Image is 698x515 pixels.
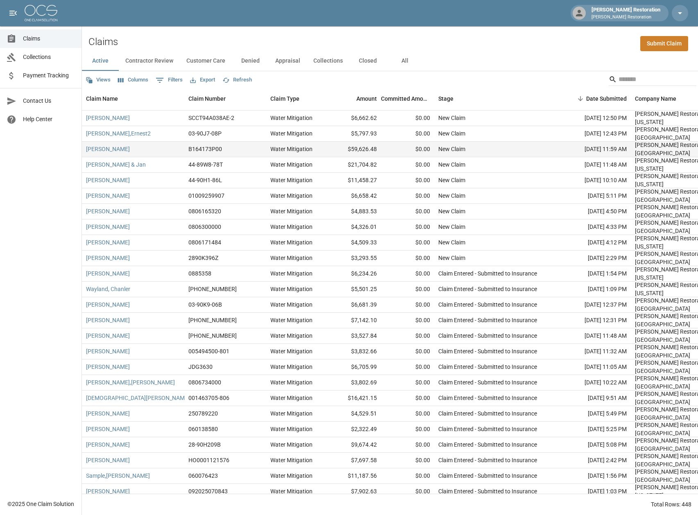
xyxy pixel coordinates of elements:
[86,176,130,184] a: [PERSON_NAME]
[557,173,631,188] div: [DATE] 10:10 AM
[328,453,381,468] div: $7,697.58
[23,97,75,105] span: Contact Us
[270,425,313,433] div: Water Mitigation
[188,269,211,278] div: 0885358
[438,176,465,184] div: New Claim
[381,328,434,344] div: $0.00
[82,51,119,71] button: Active
[381,266,434,282] div: $0.00
[557,406,631,422] div: [DATE] 5:49 PM
[438,472,537,480] div: Claim Entered - Submitted to Insurance
[438,347,537,355] div: Claim Entered - Submitted to Insurance
[188,238,221,246] div: 0806171484
[438,160,465,169] div: New Claim
[154,74,185,87] button: Show filters
[188,207,221,215] div: 0806165320
[381,87,430,110] div: Committed Amount
[557,297,631,313] div: [DATE] 12:37 PM
[557,344,631,359] div: [DATE] 11:32 AM
[640,36,688,51] a: Submit Claim
[328,359,381,375] div: $6,705.99
[328,422,381,437] div: $2,322.49
[328,375,381,391] div: $3,802.69
[270,114,313,122] div: Water Mitigation
[88,36,118,48] h2: Claims
[188,223,221,231] div: 0806300000
[438,316,537,324] div: Claim Entered - Submitted to Insurance
[381,251,434,266] div: $0.00
[86,87,118,110] div: Claim Name
[328,235,381,251] div: $4,509.33
[438,192,465,200] div: New Claim
[438,487,537,495] div: Claim Entered - Submitted to Insurance
[270,378,313,386] div: Water Mitigation
[381,219,434,235] div: $0.00
[184,87,266,110] div: Claim Number
[557,468,631,484] div: [DATE] 1:56 PM
[23,34,75,43] span: Claims
[438,145,465,153] div: New Claim
[381,437,434,453] div: $0.00
[188,456,229,464] div: HO0001121576
[23,115,75,124] span: Help Center
[86,285,130,293] a: Wayland, Chanler
[188,114,234,122] div: SCCT94A038AE-2
[557,87,631,110] div: Date Submitted
[381,282,434,297] div: $0.00
[328,282,381,297] div: $5,501.25
[86,207,130,215] a: [PERSON_NAME]
[328,111,381,126] div: $6,662.62
[438,456,537,464] div: Claim Entered - Submitted to Insurance
[270,285,313,293] div: Water Mitigation
[557,111,631,126] div: [DATE] 12:50 PM
[188,487,228,495] div: 092025070843
[438,285,537,293] div: Claim Entered - Submitted to Insurance
[188,316,237,324] div: 01-009-272956
[270,409,313,418] div: Water Mitigation
[86,347,130,355] a: [PERSON_NAME]
[270,145,313,153] div: Water Mitigation
[557,282,631,297] div: [DATE] 1:09 PM
[557,126,631,142] div: [DATE] 12:43 PM
[86,129,151,138] a: [PERSON_NAME],Ernest2
[232,51,269,71] button: Denied
[270,129,313,138] div: Water Mitigation
[381,126,434,142] div: $0.00
[25,5,57,21] img: ocs-logo-white-transparent.png
[328,219,381,235] div: $4,326.01
[557,266,631,282] div: [DATE] 1:54 PM
[434,87,557,110] div: Stage
[188,363,213,371] div: JDG3630
[188,300,222,309] div: 03-90K9-06B
[7,500,74,508] div: © 2025 One Claim Solution
[438,378,537,386] div: Claim Entered - Submitted to Insurance
[381,484,434,499] div: $0.00
[307,51,349,71] button: Collections
[557,204,631,219] div: [DATE] 4:50 PM
[386,51,423,71] button: All
[328,484,381,499] div: $7,902.63
[270,394,313,402] div: Water Mitigation
[82,51,698,71] div: dynamic tabs
[381,235,434,251] div: $0.00
[356,87,377,110] div: Amount
[188,160,223,169] div: 44-89W8-78T
[86,394,190,402] a: [DEMOGRAPHIC_DATA][PERSON_NAME]
[328,313,381,328] div: $7,142.10
[557,251,631,266] div: [DATE] 2:29 PM
[328,266,381,282] div: $6,234.26
[86,487,130,495] a: [PERSON_NAME]
[82,87,184,110] div: Claim Name
[220,74,254,86] button: Refresh
[86,316,130,324] a: [PERSON_NAME]
[188,332,237,340] div: 1006-41-8642
[381,142,434,157] div: $0.00
[86,145,130,153] a: [PERSON_NAME]
[586,87,627,110] div: Date Submitted
[188,425,218,433] div: 060138580
[328,204,381,219] div: $4,883.53
[84,74,113,86] button: Views
[86,440,130,449] a: [PERSON_NAME]
[557,157,631,173] div: [DATE] 11:48 AM
[86,332,130,340] a: [PERSON_NAME]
